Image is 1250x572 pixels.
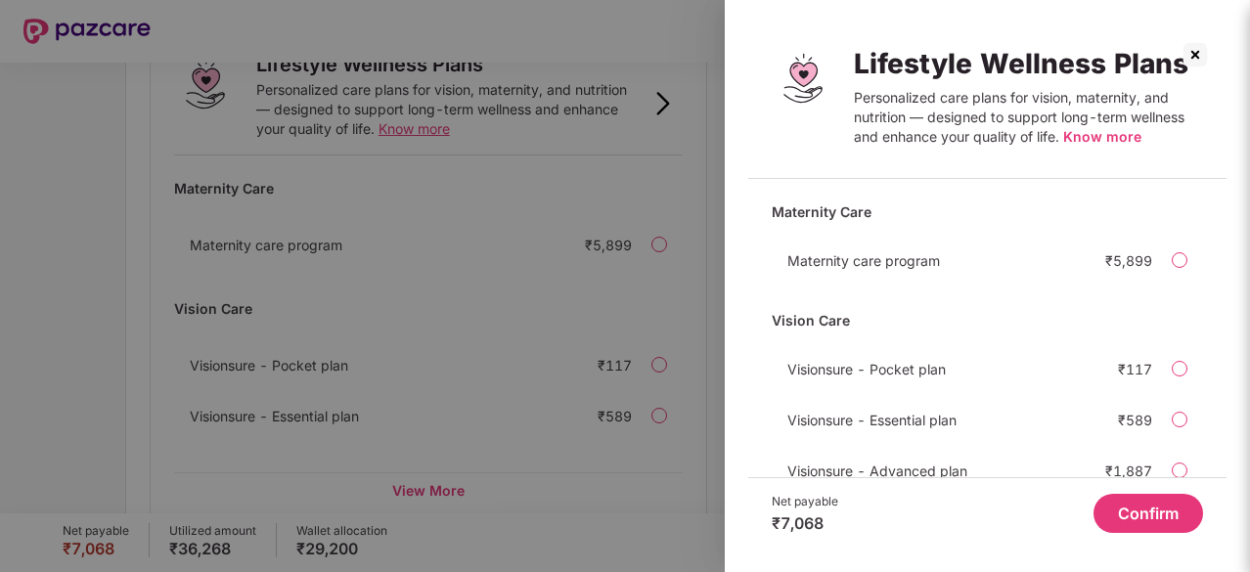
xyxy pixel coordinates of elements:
[787,412,957,428] span: Visionsure - Essential plan
[1118,361,1152,377] div: ₹117
[1180,39,1211,70] img: svg+xml;base64,PHN2ZyBpZD0iQ3Jvc3MtMzJ4MzIiIHhtbG5zPSJodHRwOi8vd3d3LnczLm9yZy8yMDAwL3N2ZyIgd2lkdG...
[1063,128,1141,145] span: Know more
[772,47,834,110] img: Lifestyle Wellness Plans
[1094,494,1203,533] button: Confirm
[787,252,940,269] span: Maternity care program
[854,47,1203,80] div: Lifestyle Wellness Plans
[772,494,838,509] div: Net payable
[1105,252,1152,269] div: ₹5,899
[787,462,967,479] span: Visionsure - Advanced plan
[1105,462,1152,479] div: ₹1,887
[772,195,1203,229] div: Maternity Care
[1118,412,1152,428] div: ₹589
[854,88,1203,147] div: Personalized care plans for vision, maternity, and nutrition — designed to support long-term well...
[772,303,1203,337] div: Vision Care
[772,513,838,533] div: ₹7,068
[787,361,946,377] span: Visionsure - Pocket plan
